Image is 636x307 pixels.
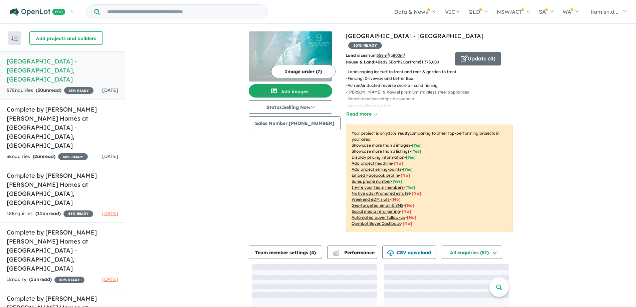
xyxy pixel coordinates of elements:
[352,161,392,166] u: Add project headline
[64,87,93,94] span: 35 % READY
[393,53,405,58] u: 800 m
[348,42,382,49] span: 35 % READY
[591,8,618,15] span: hamish.d...
[333,250,339,254] img: line-chart.svg
[352,215,405,220] u: Automated buyer follow-up
[327,246,377,259] button: Performance
[412,143,422,148] span: [ Yes ]
[455,52,501,65] button: Update (4)
[391,197,401,202] span: [No]
[102,276,118,282] span: [DATE]
[352,191,410,196] u: Native ads (Promoted estate)
[346,68,474,75] p: - Landscaping inc turf to front and rear & garden to front
[385,59,391,64] u: 2.5
[334,250,375,256] span: Performance
[346,110,377,118] button: Read more
[346,103,474,109] p: - Security Alarm System
[249,31,332,82] img: Bateau Bay Estate - Bateau Bay
[7,210,93,218] div: 18 Enquir ies
[352,149,410,154] u: Showcase more than 3 listings
[411,149,421,154] span: [ Yes ]
[37,87,43,93] span: 50
[311,250,314,256] span: 4
[352,203,403,208] u: Geo-targeted email & SMS
[249,84,332,98] button: Add images
[346,59,450,65] p: Bed Bath Car from
[405,185,415,190] span: [ Yes ]
[31,276,33,282] span: 1
[377,53,389,58] u: 558 m
[419,59,439,64] u: $ 1,375,000
[412,191,421,196] span: [No]
[346,53,367,58] b: Land sizes
[400,59,403,64] u: 2
[271,65,336,78] button: Image order (7)
[102,153,118,159] span: [DATE]
[7,171,118,207] h5: Complete by [PERSON_NAME] [PERSON_NAME] Homes at [GEOGRAPHIC_DATA] , [GEOGRAPHIC_DATA]
[37,210,42,216] span: 11
[7,87,93,95] div: 57 Enquir ies
[401,173,410,178] span: [ No ]
[352,221,401,226] u: OpenLot Buyer Cashback
[382,246,436,259] button: CSV download
[29,276,52,282] strong: ( unread)
[346,32,483,40] a: [GEOGRAPHIC_DATA] - [GEOGRAPHIC_DATA]
[333,252,339,256] img: bar-chart.svg
[63,210,93,217] span: 45 % READY
[102,87,118,93] span: [DATE]
[7,57,118,84] h5: [GEOGRAPHIC_DATA] - [GEOGRAPHIC_DATA] , [GEOGRAPHIC_DATA]
[346,96,474,102] p: - Smartstone benchtops throughout
[346,82,474,89] p: - ActronAir ducted reverse cycle air conditioning
[102,210,118,216] span: [DATE]
[403,221,412,226] span: [No]
[375,59,378,64] u: 4
[10,8,65,16] img: Openlot PRO Logo White
[352,173,399,178] u: Embed Facebook profile
[249,100,332,114] button: Status:Selling Now
[249,246,322,259] button: Team member settings (4)
[346,75,474,82] p: - Fencing, Driveway and Letter Box
[346,59,375,64] b: House & Land:
[394,161,403,166] span: [ No ]
[352,185,404,190] u: Invite your team members
[7,105,118,150] h5: Complete by [PERSON_NAME] [PERSON_NAME] Homes at [GEOGRAPHIC_DATA] - [GEOGRAPHIC_DATA] , [GEOGRAP...
[36,87,61,93] strong: ( unread)
[352,197,390,202] u: Weekend eDM slots
[389,53,405,58] span: to
[7,228,118,273] h5: Complete by [PERSON_NAME] [PERSON_NAME] Homes at [GEOGRAPHIC_DATA] - [GEOGRAPHIC_DATA] , [GEOGRAP...
[34,153,37,159] span: 2
[404,52,405,56] sup: 2
[7,276,84,284] div: 1 Enquir y
[249,116,341,130] button: Sales Number:[PHONE_NUMBER]
[29,31,103,45] button: Add projects and builders
[352,167,401,172] u: Add project selling-points
[442,246,502,259] button: All enquiries (57)
[346,89,474,96] p: - [PERSON_NAME] & Paykel premium stainless steel appliances
[346,52,450,59] p: from
[352,143,410,148] u: Showcase more than 3 images
[352,209,400,214] u: Social media retargeting
[405,203,414,208] span: [No]
[352,155,404,160] u: Display pricing information
[33,153,55,159] strong: ( unread)
[402,209,411,214] span: [No]
[346,125,512,232] p: Your project is only comparing to other top-performing projects in your area: - - - - - - - - - -...
[388,131,410,136] b: 35 % ready
[393,179,402,184] span: [ Yes ]
[407,215,416,220] span: [No]
[7,153,88,161] div: 3 Enquir ies
[35,210,61,216] strong: ( unread)
[101,5,266,19] input: Try estate name, suburb, builder or developer
[54,277,84,283] span: 40 % READY
[387,52,389,56] sup: 2
[58,153,88,160] span: 45 % READY
[11,36,18,41] img: sort.svg
[352,179,391,184] u: Sales phone number
[387,250,394,257] img: download icon
[403,167,413,172] span: [ Yes ]
[406,155,416,160] span: [ Yes ]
